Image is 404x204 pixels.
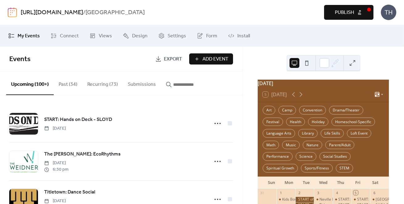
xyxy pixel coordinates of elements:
[44,188,95,196] a: Titletown: Dance Social
[314,197,333,202] div: Neville Public Museum: Explorer Wednesday
[123,72,161,94] button: Submissions
[329,106,363,114] div: Drama/Theater
[263,129,295,138] div: Language Arts
[321,129,344,138] div: Life Skills
[206,32,217,40] span: Form
[9,52,31,66] span: Events
[298,129,318,138] div: Library
[367,177,384,189] div: Sat
[319,152,351,161] div: Social Studies
[44,151,121,158] span: The [PERSON_NAME]: EcoRhythms
[282,141,300,149] div: Music
[44,160,69,166] span: [DATE]
[8,7,17,17] img: logo
[296,152,316,161] div: Science
[372,190,377,195] div: 6
[308,118,328,126] div: Holiday
[260,190,264,195] div: 31
[192,27,222,44] a: Form
[223,27,255,44] a: Install
[54,72,82,94] button: Past (34)
[331,118,375,126] div: Homeschool-Specific
[263,118,283,126] div: Festival
[168,32,186,40] span: Settings
[280,177,297,189] div: Mon
[332,177,349,189] div: Thu
[44,166,69,173] span: 6:30 pm
[324,5,373,20] button: Publish
[315,177,332,189] div: Wed
[263,164,298,173] div: Spiritual Growth
[263,106,275,114] div: Art
[295,197,314,202] div: START of Green Bay YMCA Classes: SEPTEMBER Session
[278,106,296,114] div: Camp
[349,177,367,189] div: Fri
[263,177,280,189] div: Sun
[325,141,354,149] div: Parent/Adult
[237,32,250,40] span: Install
[297,190,302,195] div: 2
[299,106,326,114] div: Convention
[82,72,123,94] button: Recurring (73)
[335,9,354,16] span: Publish
[85,7,145,19] b: [GEOGRAPHIC_DATA]
[44,150,121,158] a: The [PERSON_NAME]: EcoRhythms
[278,190,283,195] div: 1
[316,190,320,195] div: 3
[83,7,85,19] b: /
[336,164,353,173] div: STEM
[132,32,148,40] span: Design
[263,152,293,161] div: Performance
[286,118,305,126] div: Health
[18,32,40,40] span: My Events
[370,197,389,202] div: Bridge Point Church: Family Fun Fest
[277,197,295,202] div: Kids Bowl Free: Buzz Social
[21,7,83,19] a: [URL][DOMAIN_NAME]
[118,27,152,44] a: Design
[151,53,187,65] a: Export
[347,129,371,138] div: Loft Event
[263,141,279,149] div: Math
[258,80,389,87] div: [DATE]
[335,190,339,195] div: 4
[333,197,352,202] div: START: Green Bay YMCA Homeschool LEGO Engineering Lab
[353,190,358,195] div: 5
[189,53,233,65] button: Add Event
[85,27,117,44] a: Views
[164,56,182,63] span: Export
[44,189,95,196] span: Titletown: Dance Social
[154,27,191,44] a: Settings
[282,197,328,202] div: Kids Bowl Free: Buzz Social
[319,197,388,202] div: Neville Public Museum: Explorer [DATE]
[202,56,228,63] span: Add Event
[44,116,112,124] a: START: Hands on Deck - SLOYD
[303,141,322,149] div: Nature
[381,5,396,20] div: TH
[99,32,112,40] span: Views
[301,164,333,173] div: Sports/Fitness
[44,125,66,132] span: [DATE]
[352,197,370,202] div: START: Hands on Deck - SLOYD
[60,32,79,40] span: Connect
[46,27,83,44] a: Connect
[4,27,44,44] a: My Events
[298,177,315,189] div: Tue
[6,72,54,95] button: Upcoming (100+)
